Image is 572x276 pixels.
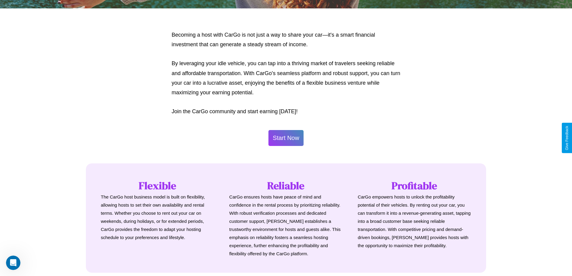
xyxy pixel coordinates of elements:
button: Start Now [268,130,304,146]
h1: Flexible [101,178,214,193]
p: The CarGo host business model is built on flexibility, allowing hosts to set their own availabili... [101,193,214,241]
p: CarGo empowers hosts to unlock the profitability potential of their vehicles. By renting out your... [358,193,471,250]
iframe: Intercom live chat [6,256,20,270]
p: By leveraging your idle vehicle, you can tap into a thriving market of travelers seeking reliable... [172,59,401,98]
h1: Profitable [358,178,471,193]
div: Give Feedback [565,126,569,150]
p: CarGo ensures hosts have peace of mind and confidence in the rental process by prioritizing relia... [229,193,343,258]
p: Becoming a host with CarGo is not just a way to share your car—it's a smart financial investment ... [172,30,401,50]
p: Join the CarGo community and start earning [DATE]! [172,107,401,116]
h1: Reliable [229,178,343,193]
